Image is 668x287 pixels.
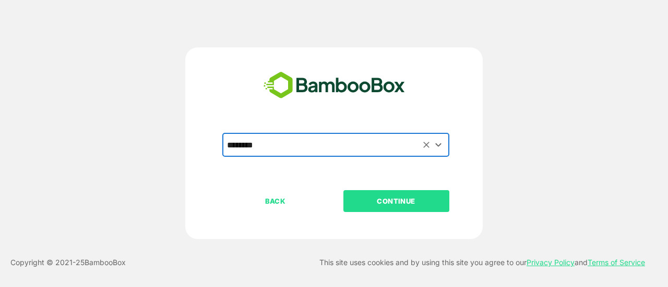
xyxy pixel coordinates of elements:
[223,195,328,207] p: BACK
[527,258,575,267] a: Privacy Policy
[421,139,433,151] button: Clear
[222,190,328,212] button: BACK
[588,258,645,267] a: Terms of Service
[10,256,126,269] p: Copyright © 2021- 25 BambooBox
[343,190,449,212] button: CONTINUE
[319,256,645,269] p: This site uses cookies and by using this site you agree to our and
[344,195,448,207] p: CONTINUE
[432,138,446,152] button: Open
[258,68,411,103] img: bamboobox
